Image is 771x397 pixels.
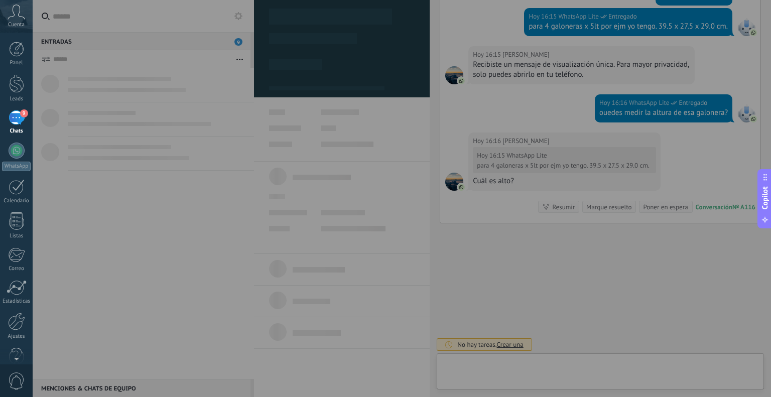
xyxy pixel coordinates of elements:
[2,233,31,239] div: Listas
[2,60,31,66] div: Panel
[8,22,25,28] span: Cuenta
[2,96,31,102] div: Leads
[2,298,31,305] div: Estadísticas
[760,186,770,209] span: Copilot
[2,198,31,204] div: Calendario
[2,162,31,171] div: WhatsApp
[2,128,31,135] div: Chats
[2,333,31,340] div: Ajustes
[20,109,28,117] span: 9
[2,266,31,272] div: Correo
